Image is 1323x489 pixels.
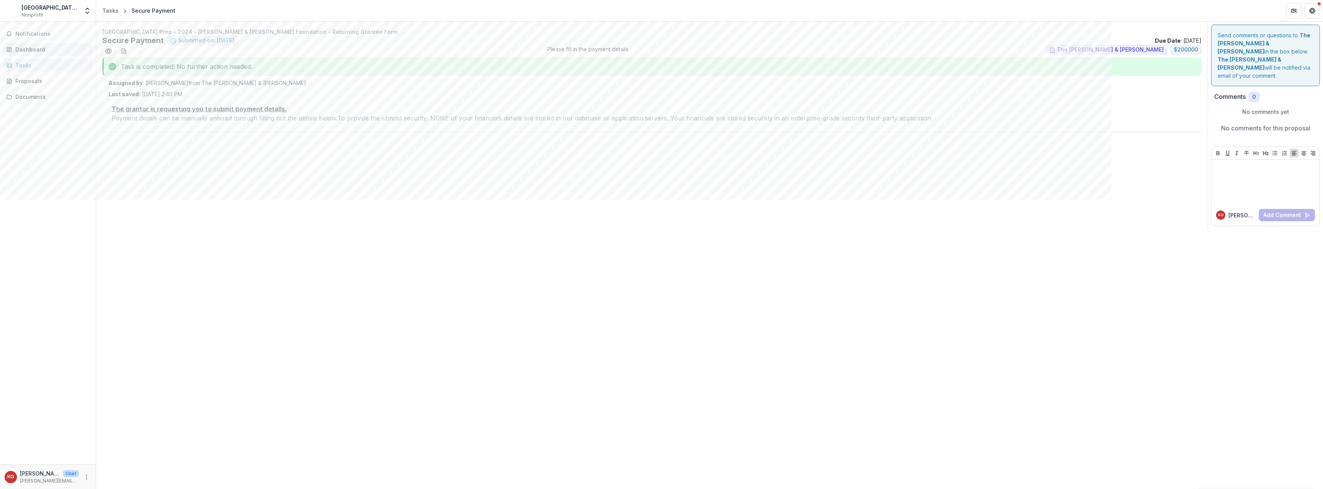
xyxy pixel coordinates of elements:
[102,57,1201,76] div: Task is completed! No further action needed.
[20,469,60,477] p: [PERSON_NAME]
[22,3,79,12] div: [GEOGRAPHIC_DATA] Prep
[112,113,1192,123] p: Payment details can be manually entered through filling out the details below. To provide the utm...
[3,59,93,72] a: Tasks
[102,45,115,57] button: Preview a634a9e0-c605-4e13-a959-ced69f2e013a.pdf
[15,77,87,85] div: Proposals
[1218,56,1281,71] strong: The [PERSON_NAME] & [PERSON_NAME]
[63,470,79,477] p: User
[1308,149,1318,158] button: Align Right
[3,90,93,103] a: Documents
[1251,149,1261,158] button: Heading 1
[102,28,1201,36] p: [GEOGRAPHIC_DATA] Prep - 2024 - [PERSON_NAME] & [PERSON_NAME] Foundation - Returning Grantee Form
[15,61,87,69] div: Tasks
[118,45,130,57] button: download-word-button
[15,45,87,53] div: Dashboard
[132,7,175,15] div: Secure Payment
[1174,47,1198,53] span: $ 200000
[1280,149,1289,158] button: Ordered List
[108,90,182,98] p: [DATE] 2:40 PM
[82,472,91,482] button: More
[1290,149,1299,158] button: Align Left
[1299,149,1308,158] button: Align Center
[82,3,93,18] button: Open entity switcher
[1221,124,1310,133] p: No comments for this proposal
[7,474,14,479] div: Kevin Golden
[99,5,122,16] a: Tasks
[108,91,140,97] strong: Last saved:
[3,28,93,40] button: Notifications
[1155,37,1201,45] p: : [DATE]
[1232,149,1241,158] button: Italicize
[1218,32,1310,55] strong: The [PERSON_NAME] & [PERSON_NAME]
[1259,209,1315,221] button: Add Comment
[3,43,93,56] a: Dashboard
[102,7,118,15] div: Tasks
[15,31,90,37] span: Notifications
[1155,37,1181,44] strong: Due Date
[1252,94,1256,100] span: 0
[20,477,79,484] p: [PERSON_NAME][EMAIL_ADDRESS][PERSON_NAME][DOMAIN_NAME]
[15,93,87,101] div: Documents
[1270,149,1280,158] button: Bullet List
[1214,108,1317,116] p: No comments yet
[22,12,43,18] span: Nonprofit
[547,45,628,57] span: Please fill in the payment details
[1242,149,1251,158] button: Strike
[1223,149,1232,158] button: Underline
[102,36,164,45] h2: Secure Payment
[112,105,287,113] u: The grantor is requesting you to submit payment details.
[1286,3,1301,18] button: Partners
[1261,149,1270,158] button: Heading 2
[1305,3,1320,18] button: Get Help
[99,5,178,16] nav: breadcrumb
[108,80,143,86] strong: Assigned by
[1228,211,1256,219] p: [PERSON_NAME]
[1214,93,1246,100] h2: Comments
[1213,149,1223,158] button: Bold
[1218,213,1223,217] div: Kevin Golden
[178,37,234,44] span: Submitted on: [DATE]
[3,75,93,87] a: Proposals
[1057,47,1164,53] span: The [PERSON_NAME] & [PERSON_NAME]
[6,5,18,17] img: St. Ignatius College Prep
[108,79,1195,87] p: : [PERSON_NAME] from The [PERSON_NAME] & [PERSON_NAME]
[1211,25,1320,86] div: Send comments or questions to in the box below. will be notified via email of your comment.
